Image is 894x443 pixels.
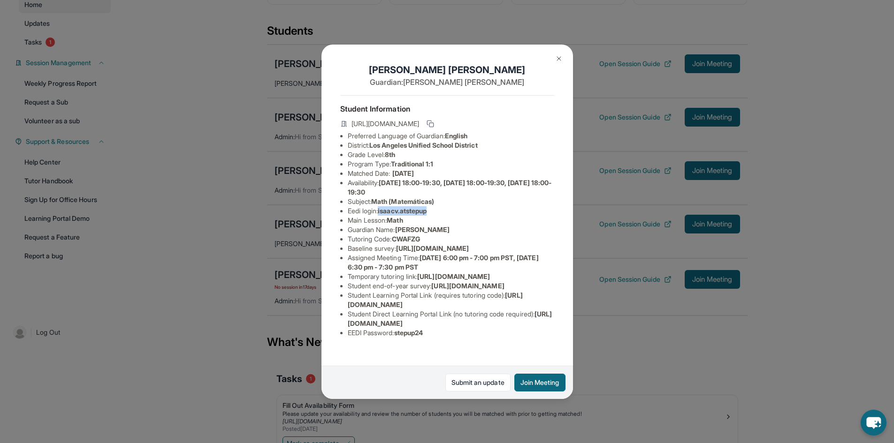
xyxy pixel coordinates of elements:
[348,225,554,234] li: Guardian Name :
[348,254,539,271] span: [DATE] 6:00 pm - 7:00 pm PST, [DATE] 6:30 pm - 7:30 pm PST
[348,234,554,244] li: Tutoring Code :
[348,244,554,253] li: Baseline survey :
[348,179,552,196] span: [DATE] 18:00-19:30, [DATE] 18:00-19:30, [DATE] 18:00-19:30
[348,291,554,309] li: Student Learning Portal Link (requires tutoring code) :
[340,103,554,114] h4: Student Information
[348,309,554,328] li: Student Direct Learning Portal Link (no tutoring code required) :
[378,207,427,215] span: isaacv.atstepup
[348,206,554,216] li: Eedi login :
[396,244,469,252] span: [URL][DOMAIN_NAME]
[348,150,554,159] li: Grade Level:
[392,235,420,243] span: CWAFZG
[348,328,554,338] li: EEDI Password :
[348,169,554,178] li: Matched Date:
[445,374,511,391] a: Submit an update
[348,272,554,281] li: Temporary tutoring link :
[392,169,414,177] span: [DATE]
[348,253,554,272] li: Assigned Meeting Time :
[417,272,490,280] span: [URL][DOMAIN_NAME]
[371,197,434,205] span: Math (Matemáticas)
[387,216,403,224] span: Math
[348,197,554,206] li: Subject :
[395,225,450,233] span: [PERSON_NAME]
[351,119,419,128] span: [URL][DOMAIN_NAME]
[861,410,886,435] button: chat-button
[391,160,433,168] span: Traditional 1:1
[394,329,423,337] span: stepup24
[385,150,395,158] span: 8th
[425,118,436,129] button: Copy link
[555,55,563,62] img: Close Icon
[445,132,468,140] span: English
[348,216,554,225] li: Main Lesson :
[348,141,554,150] li: District:
[514,374,565,391] button: Join Meeting
[348,178,554,197] li: Availability:
[340,76,554,88] p: Guardian: [PERSON_NAME] [PERSON_NAME]
[340,63,554,76] h1: [PERSON_NAME] [PERSON_NAME]
[348,131,554,141] li: Preferred Language of Guardian:
[369,141,477,149] span: Los Angeles Unified School District
[348,159,554,169] li: Program Type:
[431,282,504,290] span: [URL][DOMAIN_NAME]
[348,281,554,291] li: Student end-of-year survey :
